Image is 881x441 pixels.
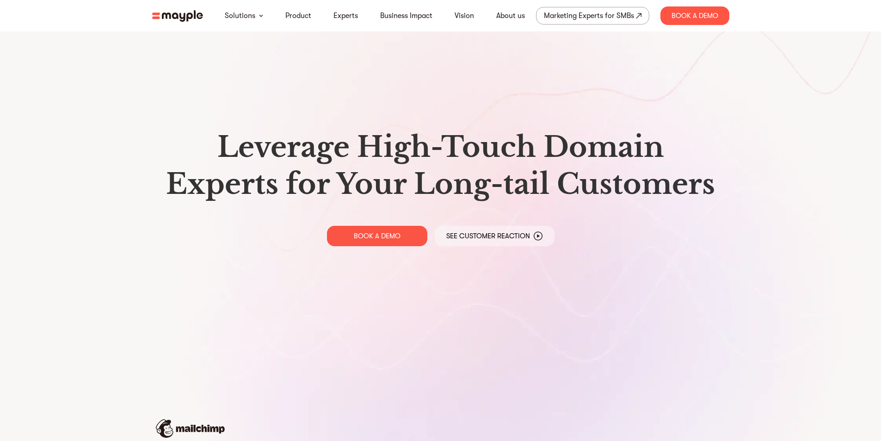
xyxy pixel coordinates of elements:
a: Marketing Experts for SMBs [536,7,649,25]
img: arrow-down [259,14,263,17]
a: Product [285,10,311,21]
a: Solutions [225,10,255,21]
a: BOOK A DEMO [327,226,427,246]
img: mailchimp-logo [156,419,225,438]
div: Marketing Experts for SMBs [544,9,634,22]
a: See Customer Reaction [435,226,554,246]
a: Vision [455,10,474,21]
div: Book A Demo [660,6,729,25]
p: BOOK A DEMO [354,231,400,241]
p: See Customer Reaction [446,231,530,241]
a: About us [496,10,525,21]
h1: Leverage High-Touch Domain Experts for Your Long-tail Customers [160,129,722,203]
a: Business Impact [380,10,432,21]
img: mayple-logo [152,10,203,22]
a: Experts [333,10,358,21]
